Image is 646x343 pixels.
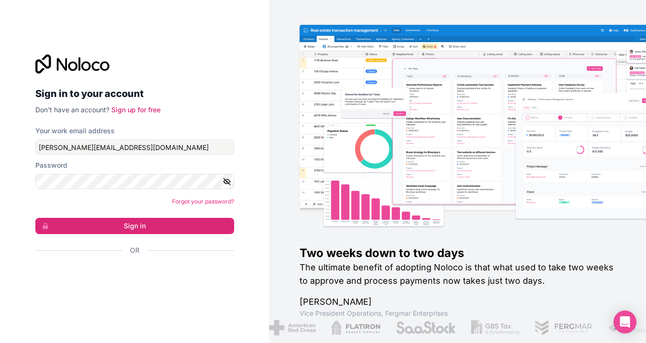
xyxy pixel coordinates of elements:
img: /assets/flatiron-C8eUkumj.png [331,320,380,335]
label: Your work email address [35,126,115,136]
span: Or [130,246,140,255]
img: /assets/gbstax-C-GtDUiK.png [471,320,519,335]
label: Password [35,161,67,170]
img: /assets/saastock-C6Zbiodz.png [395,320,455,335]
input: Password [35,174,234,189]
h1: Two weeks down to two days [300,246,615,261]
a: Forgot your password? [172,198,234,205]
h2: The ultimate benefit of adopting Noloco is that what used to take two weeks to approve and proces... [300,261,615,288]
img: /assets/fergmar-CudnrXN5.png [534,320,592,335]
img: /assets/american-red-cross-BAupjrZR.png [269,320,315,335]
a: Sign up for free [111,106,161,114]
h2: Sign in to your account [35,85,234,102]
span: Don't have an account? [35,106,109,114]
div: Sign in with Google. Opens in new tab [35,266,226,287]
div: Open Intercom Messenger [614,311,636,333]
button: Sign in [35,218,234,234]
input: Email address [35,139,234,155]
iframe: Sign in with Google Button [31,266,231,287]
h1: Vice President Operations , Fergmar Enterprises [300,309,615,318]
h1: [PERSON_NAME] [300,295,615,309]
